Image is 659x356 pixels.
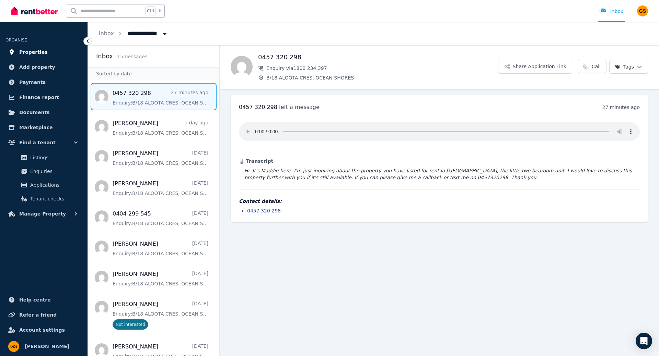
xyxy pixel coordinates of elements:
[19,48,48,56] span: Properties
[266,65,498,72] span: Enquiry via 1800 234 397
[5,136,82,149] button: Find a tenant
[247,208,281,213] a: 0457 320 298
[159,8,161,14] span: k
[30,167,77,175] span: Enquiries
[239,158,640,164] h3: Transcript
[5,38,27,42] span: ORGANISE
[19,123,53,132] span: Marketplace
[5,75,82,89] a: Payments
[636,333,652,349] div: Open Intercom Messenger
[5,293,82,307] a: Help centre
[19,63,55,71] span: Add property
[113,210,208,227] a: 0404 299 545[DATE]Enquiry:B/18 ALOOTA CRES, OCEAN SHORES.
[8,192,79,206] a: Tenant checks
[19,311,57,319] span: Refer a friend
[19,210,66,218] span: Manage Property
[19,296,51,304] span: Help centre
[5,323,82,337] a: Account settings
[5,60,82,74] a: Add property
[5,207,82,221] button: Manage Property
[5,121,82,134] a: Marketplace
[96,51,113,61] h2: Inbox
[19,78,46,86] span: Payments
[19,138,56,147] span: Find a tenant
[8,178,79,192] a: Applications
[25,342,69,351] span: [PERSON_NAME]
[498,60,572,74] button: Share Application Link
[8,341,19,352] img: GURBHEJ SEKHON
[19,108,50,116] span: Documents
[231,56,253,78] img: 0457 320 298
[19,326,65,334] span: Account settings
[602,105,640,110] time: 27 minutes ago
[599,8,623,15] div: Inbox
[113,300,208,330] a: [PERSON_NAME][DATE]Enquiry:B/18 ALOOTA CRES, OCEAN SHORES.Not interested
[19,93,59,101] span: Finance report
[609,60,648,74] button: Tags
[592,63,601,70] span: Call
[113,89,208,106] a: 0457 320 29827 minutes agoEnquiry:B/18 ALOOTA CRES, OCEAN SHORES.
[99,30,114,37] a: Inbox
[258,52,498,62] h1: 0457 320 298
[8,164,79,178] a: Enquiries
[113,240,208,257] a: [PERSON_NAME][DATE]Enquiry:B/18 ALOOTA CRES, OCEAN SHORES.
[30,181,77,189] span: Applications
[30,154,77,162] span: Listings
[88,22,179,45] nav: Breadcrumb
[239,104,277,110] span: 0457 320 298
[113,180,208,197] a: [PERSON_NAME][DATE]Enquiry:B/18 ALOOTA CRES, OCEAN SHORES.
[145,7,156,15] span: Ctrl
[113,149,208,167] a: [PERSON_NAME][DATE]Enquiry:B/18 ALOOTA CRES, OCEAN SHORES.
[117,54,147,59] span: 15 message s
[578,60,606,73] a: Call
[11,6,58,16] img: RentBetter
[5,106,82,119] a: Documents
[8,151,79,164] a: Listings
[113,270,208,287] a: [PERSON_NAME][DATE]Enquiry:B/18 ALOOTA CRES, OCEAN SHORES.
[266,74,498,81] span: B/18 ALOOTA CRES, OCEAN SHORES
[637,5,648,16] img: GURBHEJ SEKHON
[30,195,77,203] span: Tenant checks
[239,198,640,205] h4: Contact details:
[239,167,640,181] blockquote: Hi. It's Maddie here. I'm just inquiring about the property you have listed for rent in [GEOGRAPH...
[5,90,82,104] a: Finance report
[88,67,219,80] div: Sorted by date
[113,119,208,136] a: [PERSON_NAME]a day agoEnquiry:B/18 ALOOTA CRES, OCEAN SHORES.
[615,63,634,70] span: Tags
[279,104,320,110] span: left a message
[5,45,82,59] a: Properties
[5,308,82,322] a: Refer a friend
